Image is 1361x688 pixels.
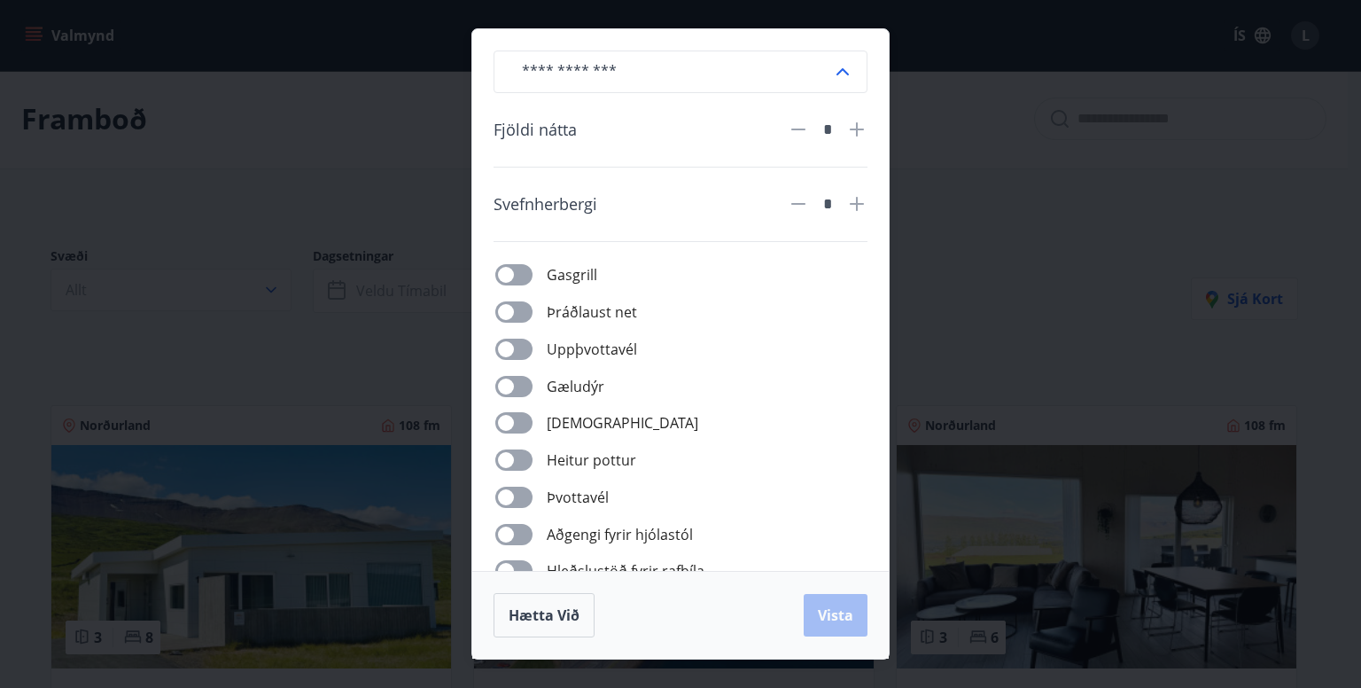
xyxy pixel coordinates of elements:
span: Hætta við [509,606,579,625]
span: Heitur pottur [547,450,636,471]
span: Hleðslustöð fyrir rafbíla [547,560,704,582]
span: Fjöldi nátta [494,118,577,141]
span: [DEMOGRAPHIC_DATA] [547,412,698,434]
span: Þvottavél [547,487,609,508]
span: Þráðlaust net [547,301,637,323]
span: Uppþvottavél [547,339,637,360]
span: Gæludýr [547,376,604,397]
span: Aðgengi fyrir hjólastól [547,524,693,545]
button: Hætta við [494,593,595,637]
span: Gasgrill [547,264,597,285]
span: Svefnherbergi [494,192,597,215]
